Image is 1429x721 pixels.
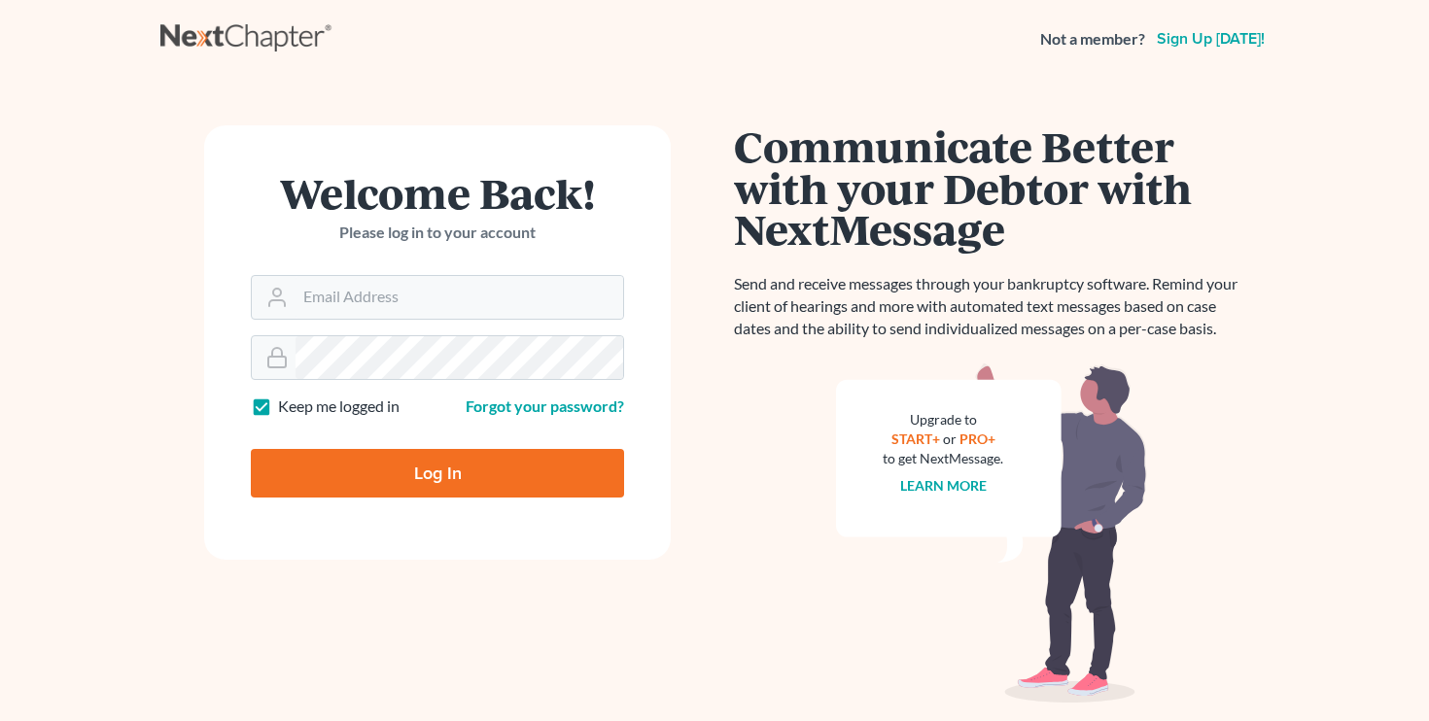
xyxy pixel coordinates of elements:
input: Log In [251,449,624,498]
a: Forgot your password? [466,396,624,415]
a: PRO+ [959,430,995,447]
a: START+ [891,430,940,447]
strong: Not a member? [1040,28,1145,51]
a: Learn more [900,477,987,494]
span: or [943,430,957,447]
a: Sign up [DATE]! [1153,31,1269,47]
p: Please log in to your account [251,222,624,244]
input: Email Address [296,276,623,319]
h1: Communicate Better with your Debtor with NextMessage [734,125,1249,250]
label: Keep me logged in [278,395,400,418]
h1: Welcome Back! [251,172,624,214]
img: nextmessage_bg-59042aed3d76b12b5cd301f8e5b87938c9018125f34e5fa2b7a6b67550977c72.svg [836,363,1147,704]
p: Send and receive messages through your bankruptcy software. Remind your client of hearings and mo... [734,273,1249,340]
div: Upgrade to [883,410,1003,429]
div: to get NextMessage. [883,449,1003,468]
